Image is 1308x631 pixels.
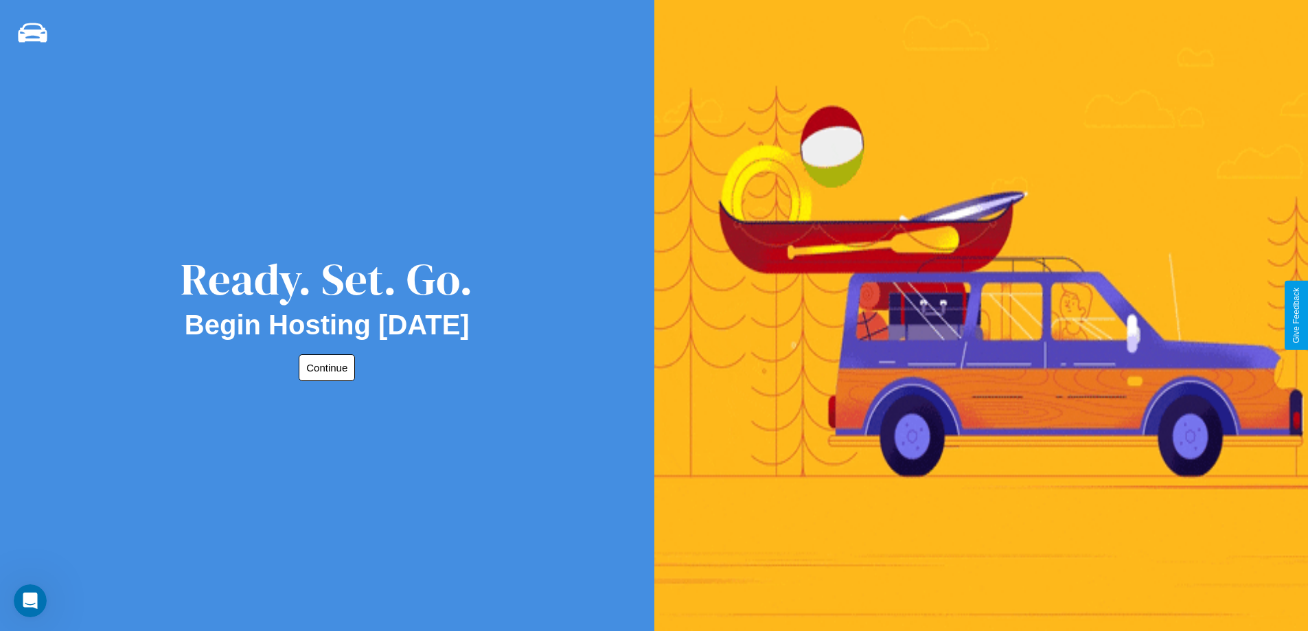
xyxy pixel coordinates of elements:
h2: Begin Hosting [DATE] [185,310,470,341]
iframe: Intercom live chat [14,584,47,617]
button: Continue [299,354,355,381]
div: Ready. Set. Go. [181,249,473,310]
div: Give Feedback [1292,288,1301,343]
